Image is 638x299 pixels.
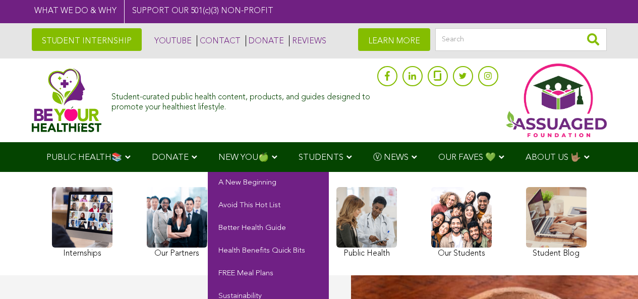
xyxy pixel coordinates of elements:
[208,172,329,195] a: A New Beginning
[208,217,329,240] a: Better Health Guide
[506,64,607,137] img: Assuaged App
[197,35,241,46] a: CONTACT
[289,35,326,46] a: REVIEWS
[299,153,343,162] span: STUDENTS
[32,68,102,132] img: Assuaged
[208,195,329,217] a: Avoid This Hot List
[526,153,581,162] span: ABOUT US 🤟🏽
[208,240,329,263] a: Health Benefits Quick Bits
[111,88,372,112] div: Student-curated public health content, products, and guides designed to promote your healthiest l...
[152,35,192,46] a: YOUTUBE
[152,153,189,162] span: DONATE
[434,71,441,81] img: glassdoor
[438,153,496,162] span: OUR FAVES 💚
[358,28,430,51] a: LEARN MORE
[32,142,607,172] div: Navigation Menu
[208,263,329,285] a: FREE Meal Plans
[246,35,284,46] a: DONATE
[373,153,409,162] span: Ⓥ NEWS
[218,153,269,162] span: NEW YOU🍏
[32,28,142,51] a: STUDENT INTERNSHIP
[46,153,122,162] span: PUBLIC HEALTH📚
[435,28,607,51] input: Search
[588,251,638,299] iframe: Chat Widget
